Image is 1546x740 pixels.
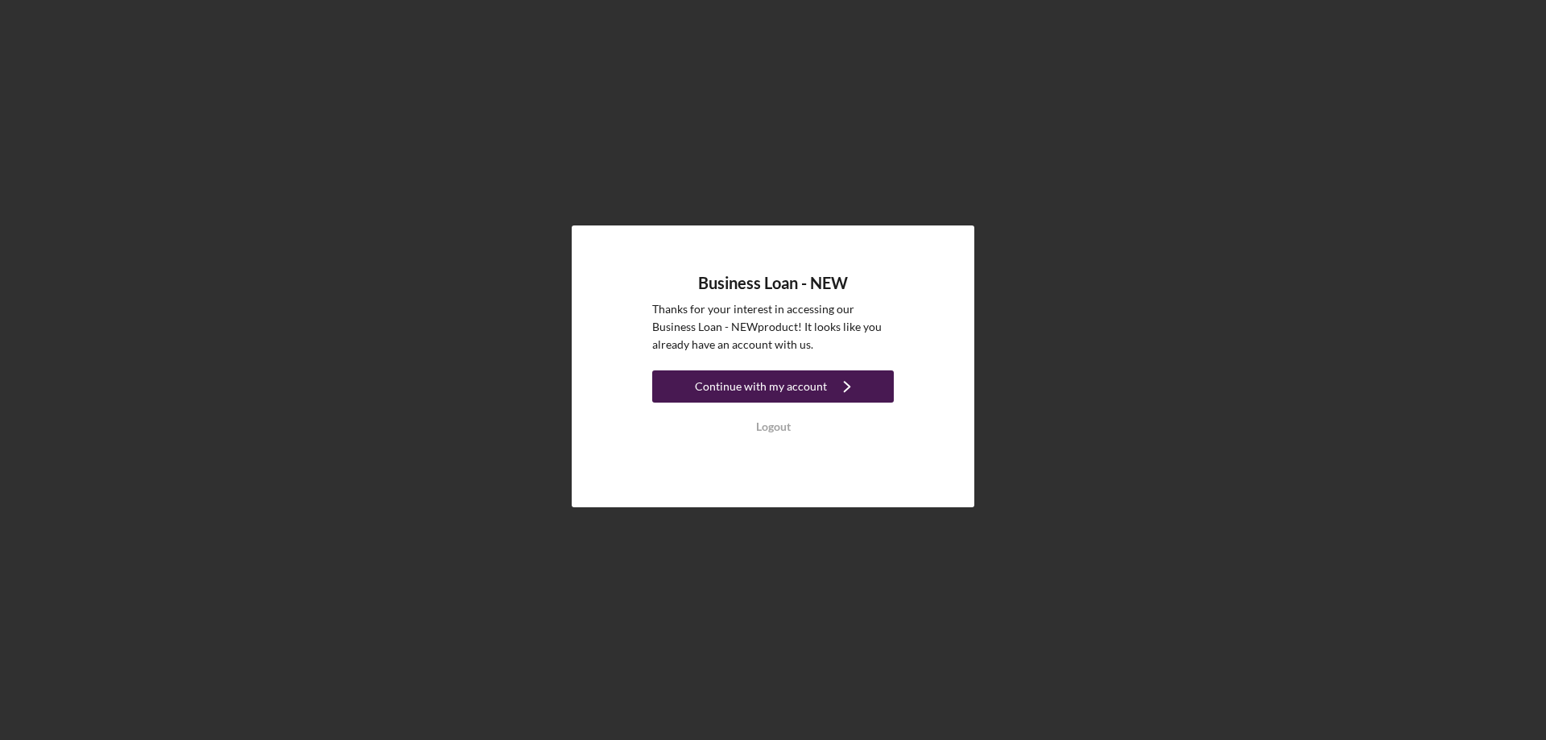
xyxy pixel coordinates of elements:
[652,300,894,354] p: Thanks for your interest in accessing our Business Loan - NEW product! It looks like you already ...
[652,411,894,443] button: Logout
[652,370,894,407] a: Continue with my account
[652,370,894,403] button: Continue with my account
[695,370,827,403] div: Continue with my account
[756,411,791,443] div: Logout
[698,274,848,292] h4: Business Loan - NEW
